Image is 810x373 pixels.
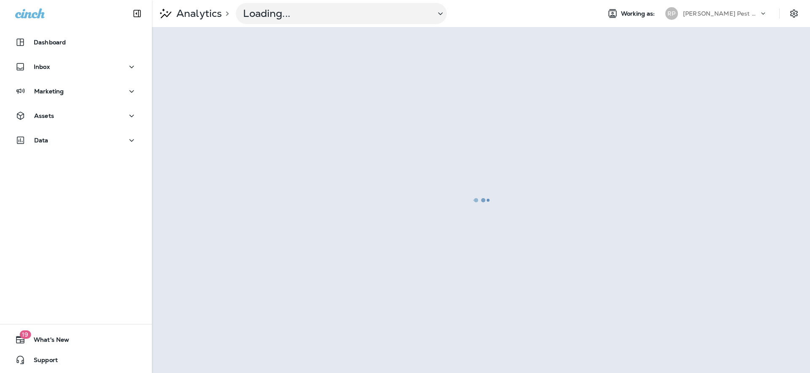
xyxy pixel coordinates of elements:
[173,7,222,20] p: Analytics
[25,336,69,346] span: What's New
[8,107,143,124] button: Assets
[125,5,149,22] button: Collapse Sidebar
[8,58,143,75] button: Inbox
[34,112,54,119] p: Assets
[665,7,678,20] div: RP
[34,39,66,46] p: Dashboard
[8,34,143,51] button: Dashboard
[19,330,31,339] span: 19
[222,10,229,17] p: >
[786,6,802,21] button: Settings
[34,88,64,95] p: Marketing
[8,132,143,149] button: Data
[34,137,49,144] p: Data
[621,10,657,17] span: Working as:
[8,351,143,368] button: Support
[25,357,58,367] span: Support
[683,10,759,17] p: [PERSON_NAME] Pest Control
[34,63,50,70] p: Inbox
[243,7,429,20] p: Loading...
[8,331,143,348] button: 19What's New
[8,83,143,100] button: Marketing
